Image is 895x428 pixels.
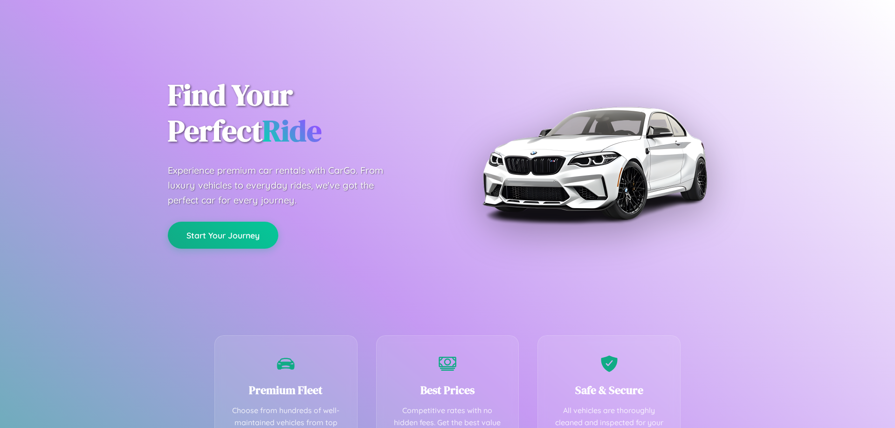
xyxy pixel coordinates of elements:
[168,77,434,149] h1: Find Your Perfect
[229,382,343,398] h3: Premium Fleet
[478,47,711,279] img: Premium BMW car rental vehicle
[168,163,401,208] p: Experience premium car rentals with CarGo. From luxury vehicles to everyday rides, we've got the ...
[552,382,666,398] h3: Safe & Secure
[391,382,505,398] h3: Best Prices
[262,110,322,151] span: Ride
[168,222,278,249] button: Start Your Journey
